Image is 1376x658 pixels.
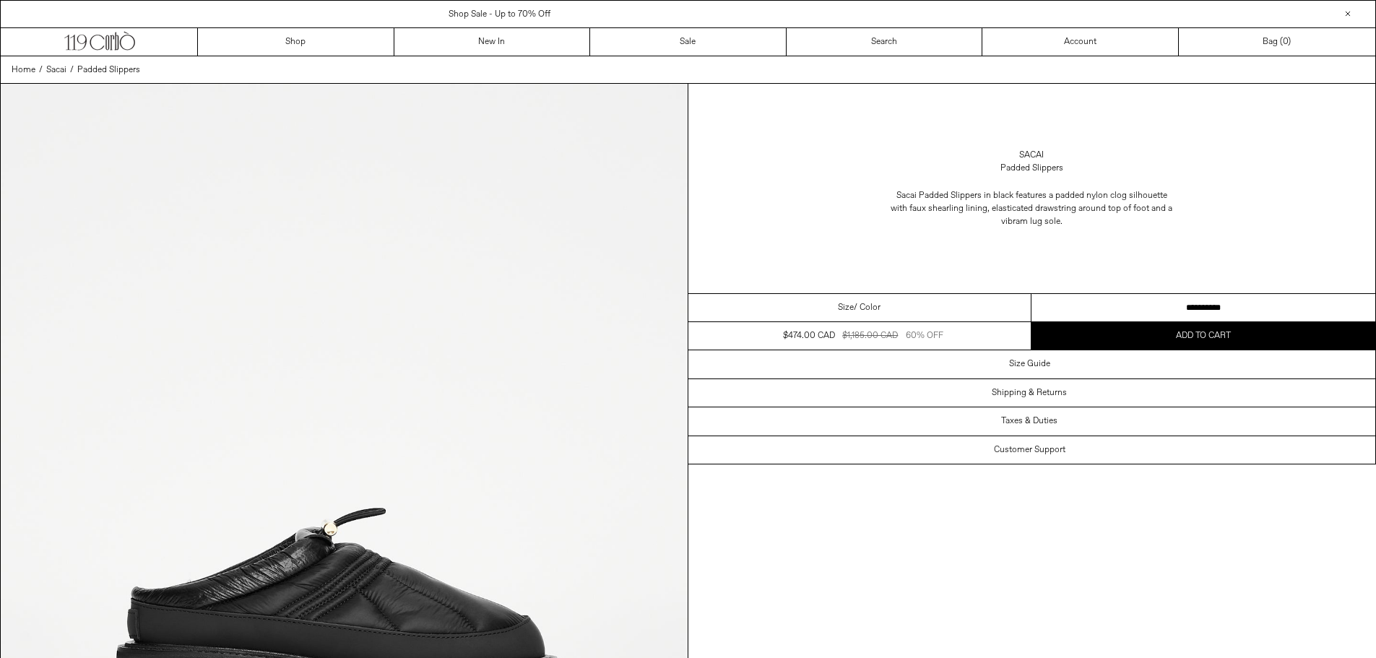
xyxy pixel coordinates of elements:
span: Size [838,301,854,314]
span: Padded Slippers [77,64,140,76]
span: 0 [1283,36,1288,48]
a: Shop [198,28,394,56]
span: Add to cart [1176,330,1231,342]
span: / [70,64,74,77]
a: Sacai [1019,149,1044,162]
a: New In [394,28,591,56]
h3: Taxes & Duties [1001,416,1057,426]
span: Home [12,64,35,76]
h3: Size Guide [1009,359,1050,369]
div: $1,185.00 CAD [842,329,898,342]
h3: Customer Support [994,445,1065,455]
a: Padded Slippers [77,64,140,77]
h3: Shipping & Returns [992,388,1067,398]
span: Sacai [46,64,66,76]
a: Sacai [46,64,66,77]
span: Sacai Padded Slippers in black features a padded nylon clog silhouette with faux shearling lining... [887,189,1176,228]
span: / Color [854,301,880,314]
a: Shop Sale - Up to 70% Off [449,9,550,20]
div: Padded Slippers [1000,162,1063,175]
span: / [39,64,43,77]
div: 60% OFF [906,329,943,342]
a: Bag () [1179,28,1375,56]
span: ) [1283,35,1291,48]
a: Search [787,28,983,56]
button: Add to cart [1031,322,1375,350]
a: Home [12,64,35,77]
div: $474.00 CAD [783,329,835,342]
a: Account [982,28,1179,56]
a: Sale [590,28,787,56]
